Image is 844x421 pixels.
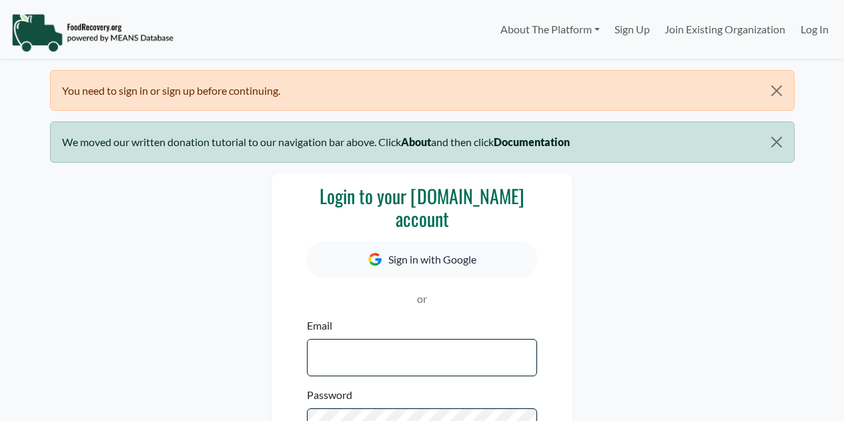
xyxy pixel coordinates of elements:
[793,16,836,43] a: Log In
[657,16,793,43] a: Join Existing Organization
[50,121,795,162] div: We moved our written donation tutorial to our navigation bar above. Click and then click
[307,291,537,307] p: or
[759,122,793,162] button: Close
[494,135,570,148] b: Documentation
[401,135,431,148] b: About
[607,16,657,43] a: Sign Up
[11,13,173,53] img: NavigationLogo_FoodRecovery-91c16205cd0af1ed486a0f1a7774a6544ea792ac00100771e7dd3ec7c0e58e41.png
[368,253,382,266] img: Google Icon
[759,71,793,111] button: Close
[307,185,537,230] h3: Login to your [DOMAIN_NAME] account
[492,16,606,43] a: About The Platform
[307,318,332,334] label: Email
[50,70,795,111] div: You need to sign in or sign up before continuing.
[307,242,537,278] button: Sign in with Google
[307,387,352,403] label: Password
